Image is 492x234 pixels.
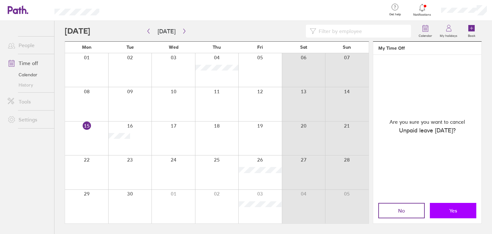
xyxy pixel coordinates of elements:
button: Yes [430,203,476,218]
span: Tue [127,45,134,50]
a: Calendar [3,70,54,80]
span: Notifications [412,13,433,17]
span: Thu [213,45,221,50]
a: Calendar [415,21,436,41]
div: Are you sure you want to cancel [373,55,481,198]
span: Unpaid leave [DATE] ? [399,126,456,135]
a: Book [461,21,482,41]
a: Tools [3,95,54,108]
input: Filter by employee [316,25,407,37]
a: History [3,80,54,90]
header: My Time Off [373,42,481,55]
span: Wed [169,45,178,50]
span: Sat [300,45,307,50]
a: Notifications [412,3,433,17]
a: Settings [3,113,54,126]
label: Calendar [415,32,436,38]
label: Book [464,32,479,38]
button: [DATE] [152,26,181,37]
label: My holidays [436,32,461,38]
a: People [3,39,54,52]
a: Time off [3,57,54,70]
span: Yes [449,208,457,213]
span: Mon [82,45,92,50]
button: No [378,203,425,218]
span: No [398,208,405,213]
a: My holidays [436,21,461,41]
span: Sun [343,45,351,50]
span: Fri [257,45,263,50]
span: Get help [385,13,406,16]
